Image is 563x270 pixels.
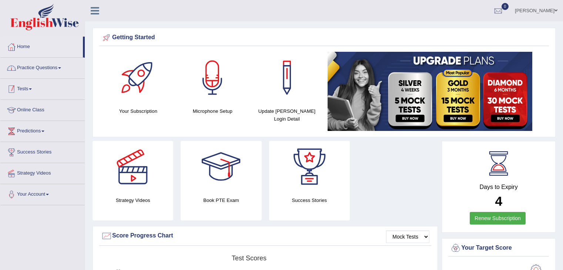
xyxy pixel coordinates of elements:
h4: Strategy Videos [93,196,173,204]
a: Home [0,37,83,55]
a: Strategy Videos [0,163,85,182]
div: Score Progress Chart [101,230,429,242]
tspan: Test scores [232,254,267,262]
div: Getting Started [101,32,547,43]
a: Online Class [0,100,85,118]
img: small5.jpg [328,52,532,131]
a: Predictions [0,121,85,139]
h4: Book PTE Exam [181,196,261,204]
b: 4 [495,194,502,208]
h4: Microphone Setup [179,107,246,115]
a: Tests [0,79,85,97]
a: Practice Questions [0,58,85,76]
a: Renew Subscription [470,212,526,225]
a: Success Stories [0,142,85,161]
h4: Update [PERSON_NAME] Login Detail [254,107,321,123]
div: Your Target Score [450,243,547,254]
span: 0 [502,3,509,10]
h4: Days to Expiry [450,184,547,190]
a: Your Account [0,184,85,203]
h4: Your Subscription [105,107,172,115]
h4: Success Stories [269,196,350,204]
